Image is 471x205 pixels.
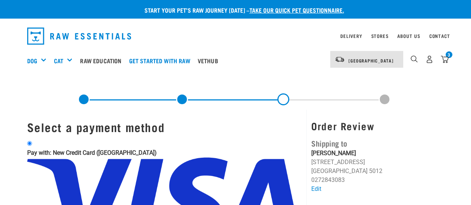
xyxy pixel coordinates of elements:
a: Contact [429,35,450,37]
a: Delivery [340,35,362,37]
li: 0272843083 [311,176,444,185]
div: 3 [446,51,452,58]
img: van-moving.png [335,56,345,63]
a: take our quick pet questionnaire. [249,8,344,12]
h1: Select a payment method [27,120,302,134]
span: [GEOGRAPHIC_DATA] [349,59,394,62]
a: Raw Education [78,46,127,76]
img: home-icon@2x.png [441,55,449,63]
li: [STREET_ADDRESS] [311,158,444,167]
strong: Pay with: New Credit Card ([GEOGRAPHIC_DATA]) [27,149,157,156]
img: home-icon-1@2x.png [411,55,418,63]
a: About Us [397,35,420,37]
a: Stores [371,35,389,37]
li: [GEOGRAPHIC_DATA] 5012 [311,167,444,176]
a: Vethub [196,46,224,76]
img: user.png [426,55,433,63]
a: Cat [54,56,63,65]
a: Get started with Raw [127,46,196,76]
a: Dog [27,56,37,65]
img: Raw Essentials Logo [27,28,131,45]
strong: [PERSON_NAME] [311,150,356,157]
a: Edit [311,185,321,192]
h3: Order Review [311,120,444,132]
h4: Shipping to [311,137,444,149]
nav: dropdown navigation [21,25,450,48]
input: Pay with: New Credit Card ([GEOGRAPHIC_DATA]) Visa Mastercard GPay WeChat Alipay [27,141,32,146]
